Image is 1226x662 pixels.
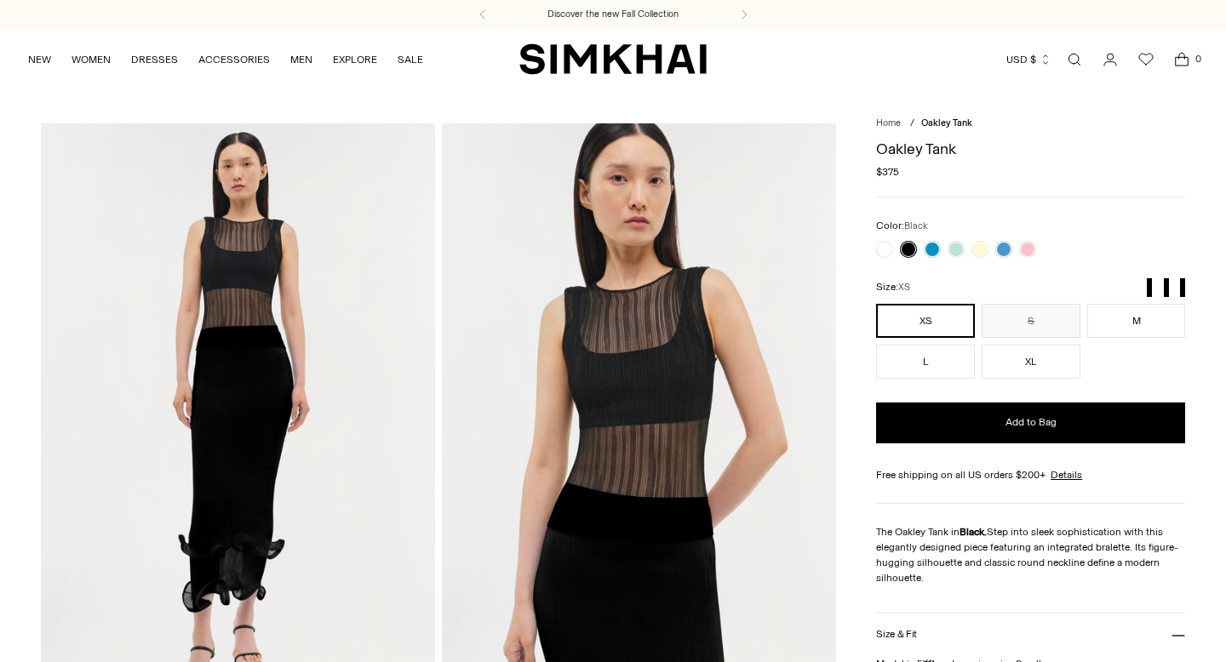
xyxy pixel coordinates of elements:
[1093,43,1127,77] a: Go to the account page
[1051,467,1082,482] a: Details
[398,41,423,78] a: SALE
[876,345,975,379] button: L
[876,117,1185,131] nav: breadcrumbs
[1129,43,1163,77] a: Wishlist
[1087,304,1186,338] button: M
[876,613,1185,657] button: Size & Fit
[131,41,178,78] a: DRESSES
[876,164,899,180] span: $375
[876,629,917,640] h3: Size & Fit
[876,304,975,338] button: XS
[904,220,928,231] span: Black
[1165,43,1199,77] a: Open cart modal
[1006,41,1051,78] button: USD $
[290,41,312,78] a: MEN
[876,467,1185,482] div: Free shipping on all US orders $200+
[333,41,377,78] a: EXPLORE
[1190,51,1206,66] span: 0
[876,402,1185,443] button: Add to Bag
[547,8,679,21] a: Discover the new Fall Collection
[198,41,270,78] a: ACCESSORIES
[1005,415,1057,430] span: Add to Bag
[876,279,910,295] label: Size:
[876,218,928,234] label: Color:
[898,282,910,293] span: XS
[876,141,1185,157] h1: Oakley Tank
[876,524,1185,585] p: The Oakley Tank in Step into sleek sophistication with this elegantly designed piece featuring an...
[1057,43,1091,77] a: Open search modal
[982,345,1080,379] button: XL
[910,117,914,131] div: /
[982,304,1080,338] button: S
[876,117,901,128] a: Home
[28,41,51,78] a: NEW
[921,117,972,128] span: Oakley Tank
[519,43,707,76] a: SIMKHAI
[72,41,111,78] a: WOMEN
[960,526,987,538] strong: Black.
